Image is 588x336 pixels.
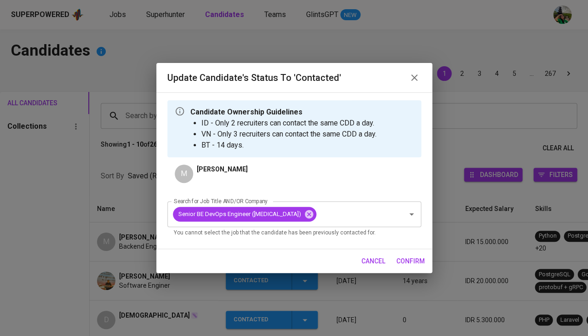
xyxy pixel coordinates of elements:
span: Senior BE DevOps Engineer ([MEDICAL_DATA]) [173,210,307,218]
p: You cannot select the job that the candidate has been previously contacted for. [174,228,415,238]
li: VN - Only 3 recruiters can contact the same CDD a day. [201,129,377,140]
span: cancel [361,256,385,267]
li: ID - Only 2 recruiters can contact the same CDD a day. [201,118,377,129]
div: Senior BE DevOps Engineer ([MEDICAL_DATA]) [173,207,316,222]
button: Open [405,208,418,221]
p: Candidate Ownership Guidelines [190,107,377,118]
button: cancel [358,253,389,270]
p: [PERSON_NAME] [197,165,248,174]
div: M [175,165,193,183]
li: BT - 14 days. [201,140,377,151]
span: confirm [396,256,425,267]
h6: Update Candidate's Status to 'Contacted' [167,70,341,85]
button: confirm [393,253,428,270]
